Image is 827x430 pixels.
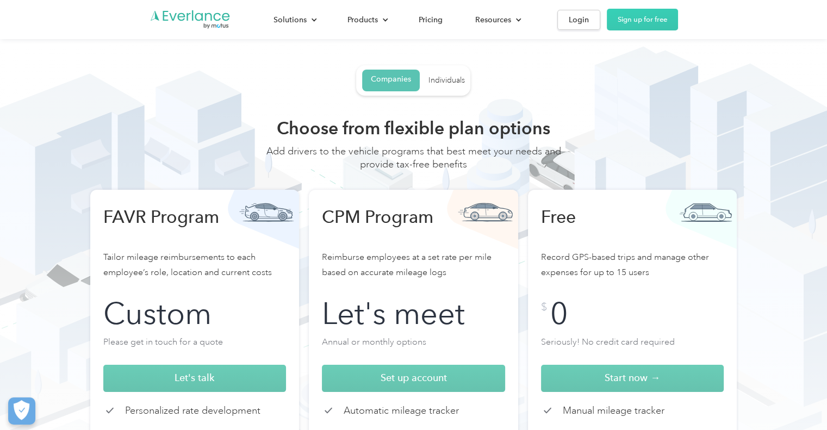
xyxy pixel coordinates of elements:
a: Login [557,10,600,30]
div: Add drivers to the vehicle programs that best meet your needs and provide tax-free benefits [251,145,577,182]
h3: Free [541,206,682,250]
p: Record GPS-based trips and manage other expenses for up to 15 users [541,250,724,289]
div: Companies [371,74,411,84]
input: Submit [188,98,259,121]
a: Let's talk [103,365,287,392]
span: Start now → [605,372,660,383]
a: Go to homepage [150,9,231,30]
a: Start now → [541,365,724,392]
div: Solutions [273,13,307,27]
div: Custom [103,302,212,326]
p: Manual mileage tracker [563,404,664,417]
a: Set up account [322,365,505,392]
div: Products [337,10,397,29]
button: Cookies Settings [8,397,35,425]
p: Personalized rate development [125,404,260,417]
p: Tailor mileage reimbursements to each employee’s role, location and current costs [103,250,287,289]
h2: Choose from flexible plan options [251,117,577,139]
div: Resources [464,10,530,29]
div: Login [569,13,589,27]
div: Resources [475,13,511,27]
h3: CPM Program [322,206,463,250]
input: Submit [188,143,259,166]
span: Set up account [380,372,446,383]
p: Automatic mileage tracker [344,404,459,417]
span: Let's talk [175,372,214,383]
div: Products [347,13,378,27]
a: Sign up for free [607,9,678,30]
div: Solutions [263,10,326,29]
div: 0 [550,302,568,326]
p: Seriously! No credit card required [541,334,724,356]
div: $ [541,302,547,313]
div: Pricing [419,13,443,27]
div: Let's meet [322,302,465,326]
a: Pricing [408,10,453,29]
h3: FAVR Program [103,206,245,250]
p: Annual or monthly options [322,334,505,356]
p: Reimburse employees at a set rate per mile based on accurate mileage logs [322,250,505,289]
div: Individuals [428,76,465,85]
p: Please get in touch for a quote [103,334,287,356]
